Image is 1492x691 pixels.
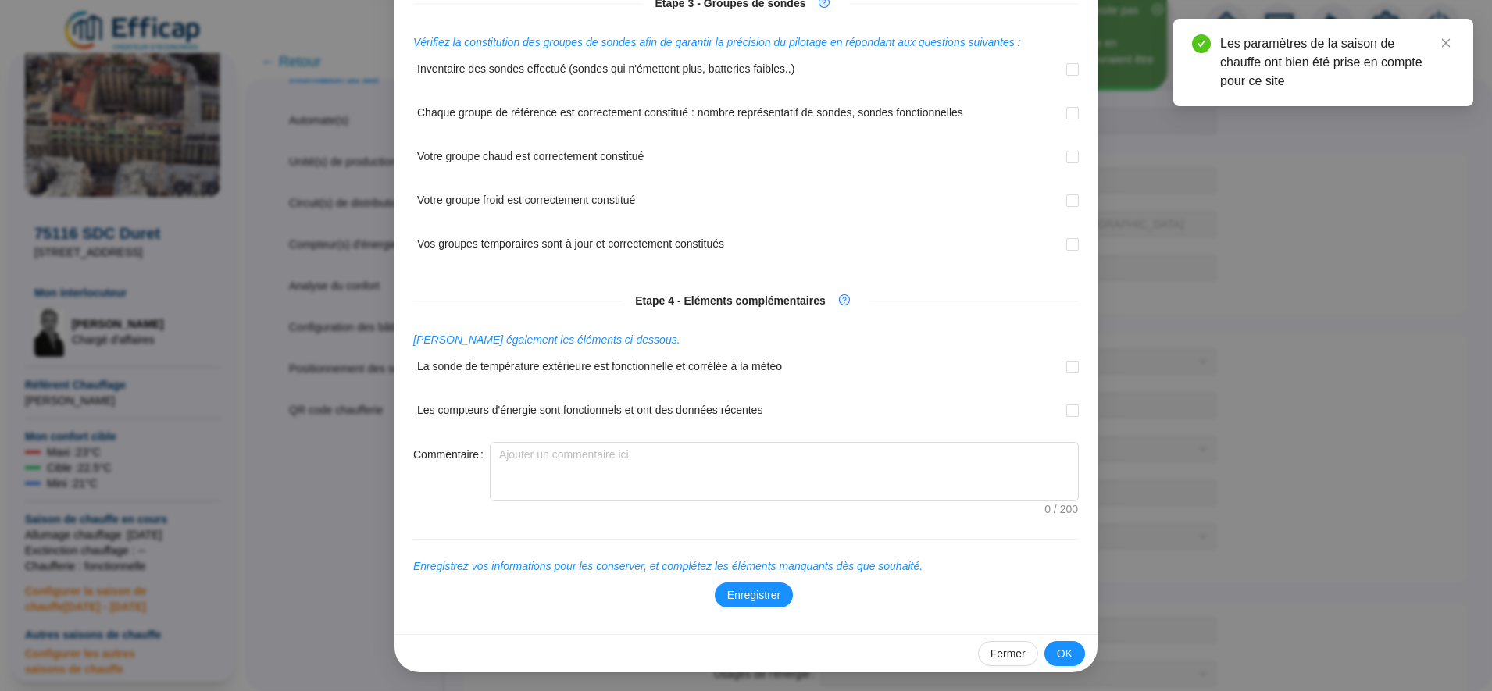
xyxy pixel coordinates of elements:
[413,442,490,467] label: Commentaire
[417,402,762,438] span: Les compteurs d'énergie sont fonctionnels et ont des données récentes
[417,236,724,272] span: Vos groupes temporaires sont à jour et correctement constitués
[417,61,794,97] span: Inventaire des sondes effectué (sondes qui n'émettent plus, batteries faibles..)
[491,443,1078,500] textarea: Commentaire
[1440,37,1451,48] span: close
[417,105,963,141] span: Chaque groupe de référence est correctement constitué : nombre représentatif de sondes, sondes fo...
[978,641,1038,666] button: Fermer
[417,358,782,394] span: La sonde de température extérieure est fonctionnelle et corrélée à la météo
[1192,34,1211,53] span: check-circle
[1044,641,1085,666] button: OK
[417,148,644,184] span: Votre groupe chaud est correctement constitué
[1220,34,1455,91] div: Les paramètres de la saison de chauffe ont bien été prise en compte pour ce site
[413,36,1021,48] span: Vérifiez la constitution des groupes de sondes afin de garantir la précision du pilotage en répon...
[413,333,680,346] span: [PERSON_NAME] également les éléments ci-dessous.
[635,294,826,307] strong: Etape 4 - Eléments complémentaires
[715,582,793,607] button: Enregistrer
[727,587,780,604] span: Enregistrer
[991,646,1026,662] span: Fermer
[839,294,850,305] span: question-circle
[1057,646,1073,662] span: OK
[413,560,923,572] span: Enregistrez vos informations pour les conserver, et complétez les éléments manquants dès que souh...
[417,192,635,228] span: Votre groupe froid est correctement constitué
[1437,34,1455,52] a: Close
